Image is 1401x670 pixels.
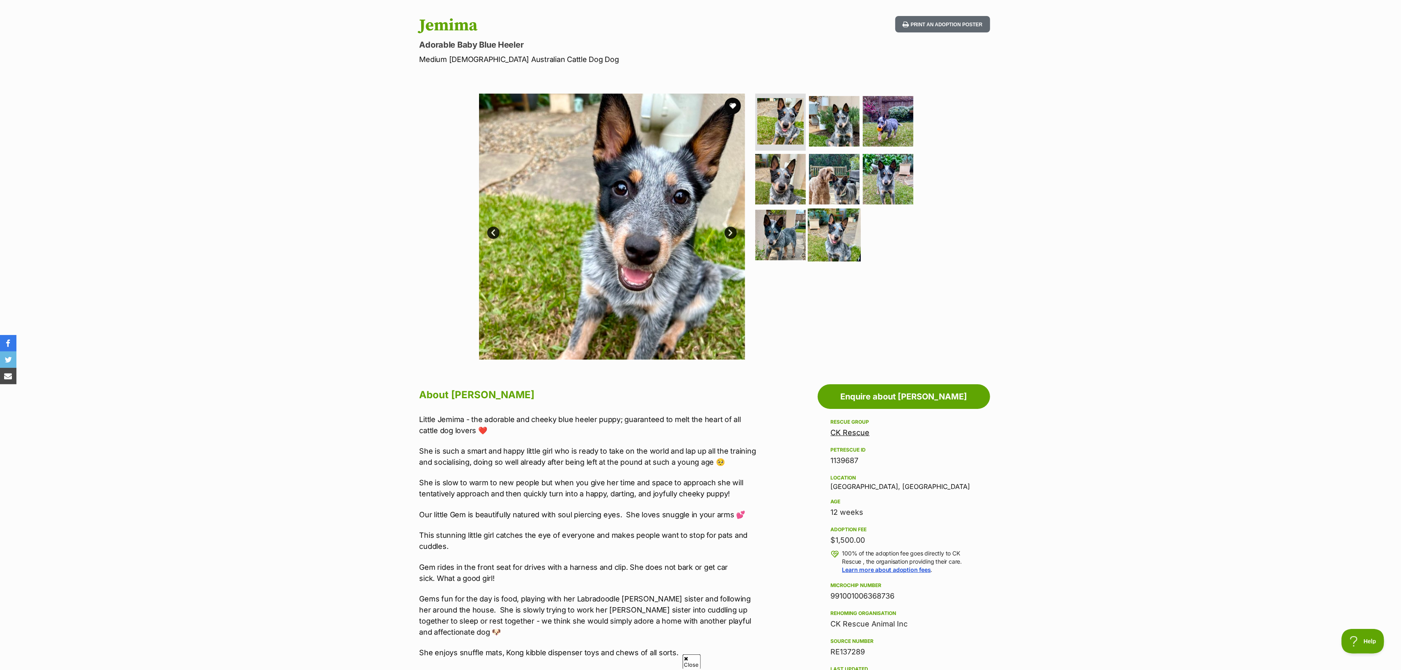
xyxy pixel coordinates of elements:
p: This stunning little girl catches the eye of everyone and makes people want to stop for pats and ... [420,530,759,552]
img: Photo of Jemima [808,209,861,262]
a: Enquire about [PERSON_NAME] [818,384,990,409]
h2: About [PERSON_NAME] [420,386,759,404]
p: Our little Gem is beautifully natured with soul piercing eyes. She loves snuggle in your arms 💕 [420,509,759,520]
div: Rehoming organisation [831,610,977,617]
img: Photo of Jemima [809,154,860,204]
img: Photo of Jemima [755,154,806,204]
img: Photo of Jemima [755,210,806,260]
button: Print an adoption poster [895,16,990,33]
img: Photo of Jemima [757,98,804,145]
img: Photo of Jemima [809,96,860,147]
a: Prev [487,227,500,239]
div: CK Rescue Animal Inc [831,618,977,630]
p: 100% of the adoption fee goes directly to CK Rescue , the organisation providing their care. . [842,549,977,574]
a: Learn more about adoption fees [842,566,931,573]
div: 991001006368736 [831,590,977,602]
div: 12 weeks [831,507,977,518]
iframe: Help Scout Beacon - Open [1341,629,1385,654]
p: Little Jemima - the adorable and cheeky blue heeler puppy; guaranteed to melt the heart of all ca... [420,414,759,436]
div: Rescue group [831,419,977,425]
h1: Jemima [420,16,767,35]
img: Photo of Jemima [479,94,745,360]
div: Location [831,475,977,481]
p: Gem rides in the front seat for drives with a harness and clip. She does not bark or get car sick... [420,562,759,584]
p: She enjoys snuffle mats, Kong kibble dispenser toys and chews of all sorts. [420,647,759,658]
img: Photo of Jemima [863,154,913,204]
p: Adorable Baby Blue Heeler [420,39,767,50]
div: Source number [831,638,977,645]
div: Adoption fee [831,526,977,533]
a: Next [725,227,737,239]
div: [GEOGRAPHIC_DATA], [GEOGRAPHIC_DATA] [831,473,977,490]
div: $1,500.00 [831,535,977,546]
p: Medium [DEMOGRAPHIC_DATA] Australian Cattle Dog Dog [420,54,767,65]
div: Microchip number [831,582,977,589]
p: She is such a smart and happy little girl who is ready to take on the world and lap up all the tr... [420,445,759,468]
span: Close [683,654,701,669]
button: favourite [725,98,741,114]
div: 1139687 [831,455,977,466]
a: CK Rescue [831,428,870,437]
img: Photo of Jemima [863,96,913,147]
p: Gems fun for the day is food, playing with her Labradoodle [PERSON_NAME] sister and following her... [420,593,759,638]
div: Age [831,498,977,505]
div: PetRescue ID [831,447,977,453]
p: She is slow to warm to new people but when you give her time and space to approach she will tenta... [420,477,759,499]
div: RE137289 [831,646,977,658]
